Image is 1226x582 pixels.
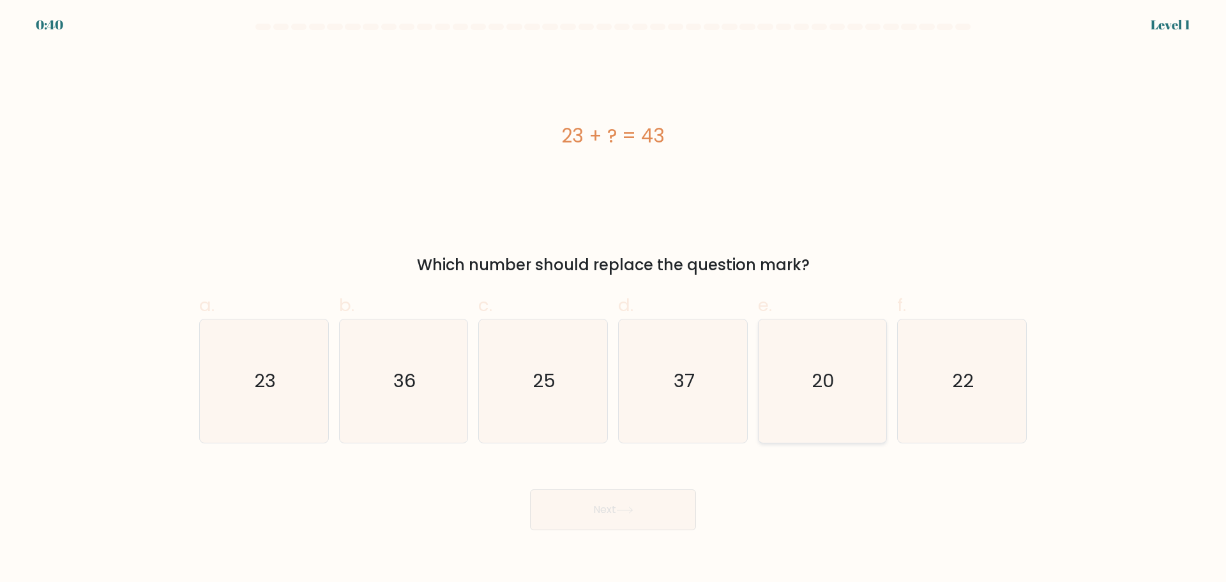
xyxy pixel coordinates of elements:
[254,368,276,394] text: 23
[758,293,772,318] span: e.
[674,368,695,394] text: 37
[393,368,416,394] text: 36
[478,293,492,318] span: c.
[812,368,835,394] text: 20
[618,293,633,318] span: d.
[199,121,1027,150] div: 23 + ? = 43
[897,293,906,318] span: f.
[533,368,556,394] text: 25
[953,368,974,394] text: 22
[199,293,215,318] span: a.
[207,254,1019,277] div: Which number should replace the question mark?
[530,489,696,530] button: Next
[36,15,63,34] div: 0:40
[1151,15,1190,34] div: Level 1
[339,293,354,318] span: b.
